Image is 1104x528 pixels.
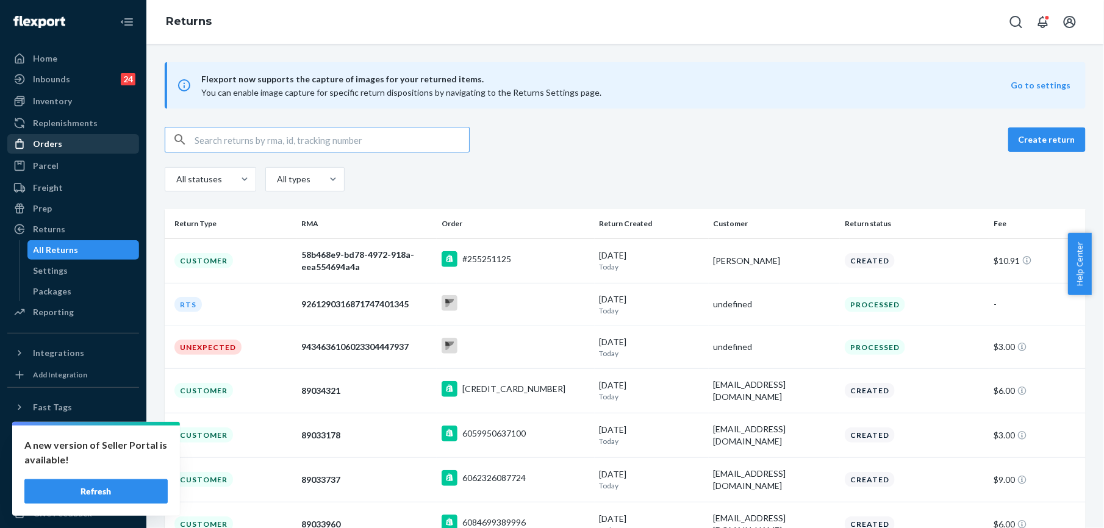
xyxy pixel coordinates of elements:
[296,209,437,238] th: RMA
[1068,233,1092,295] button: Help Center
[600,262,704,272] p: Today
[33,369,87,380] div: Add Integration
[27,282,140,301] a: Packages
[989,413,1086,457] td: $3.00
[33,401,72,413] div: Fast Tags
[33,160,59,172] div: Parcel
[176,173,220,185] div: All statuses
[24,438,168,467] p: A new version of Seller Portal is available!
[1011,79,1071,91] button: Go to settings
[13,16,65,28] img: Flexport logo
[714,341,836,353] div: undefined
[7,91,139,111] a: Inventory
[7,483,139,502] a: Help Center
[33,73,70,85] div: Inbounds
[714,468,836,492] div: [EMAIL_ADDRESS][DOMAIN_NAME]
[7,156,139,176] a: Parcel
[166,15,212,28] a: Returns
[595,209,709,238] th: Return Created
[201,87,601,98] span: You can enable image capture for specific return dispositions by navigating to the Returns Settin...
[174,340,242,355] div: Unexpected
[33,202,52,215] div: Prep
[600,249,704,272] div: [DATE]
[7,178,139,198] a: Freight
[989,238,1086,283] td: $10.91
[1004,10,1028,34] button: Open Search Box
[714,298,836,310] div: undefined
[33,117,98,129] div: Replenishments
[714,379,836,403] div: [EMAIL_ADDRESS][DOMAIN_NAME]
[462,472,526,484] div: 6062326087724
[600,305,704,316] p: Today
[462,427,526,440] div: 6059950637100
[7,422,139,437] a: Add Fast Tag
[27,240,140,260] a: All Returns
[1008,127,1086,152] button: Create return
[7,441,139,461] a: Settings
[1058,10,1082,34] button: Open account menu
[600,436,704,446] p: Today
[165,209,296,238] th: Return Type
[301,385,432,397] div: 89034321
[33,347,84,359] div: Integrations
[7,343,139,363] button: Integrations
[1031,10,1055,34] button: Open notifications
[7,398,139,417] button: Fast Tags
[714,255,836,267] div: [PERSON_NAME]
[600,348,704,359] p: Today
[277,173,309,185] div: All types
[600,336,704,359] div: [DATE]
[989,326,1086,368] td: $3.00
[7,199,139,218] a: Prep
[24,479,168,504] button: Refresh
[174,383,233,398] div: Customer
[301,298,432,310] div: 9261290316871747401345
[301,474,432,486] div: 89033737
[845,297,905,312] div: Processed
[437,209,595,238] th: Order
[301,249,432,273] div: 58b468e9-bd78-4972-918a-eea554694a4a
[33,95,72,107] div: Inventory
[7,462,139,482] a: Talk to Support
[845,427,895,443] div: Created
[301,429,432,441] div: 89033178
[301,341,432,353] div: 9434636106023304447937
[33,182,63,194] div: Freight
[174,253,233,268] div: Customer
[600,424,704,446] div: [DATE]
[7,134,139,154] a: Orders
[600,379,704,402] div: [DATE]
[7,70,139,89] a: Inbounds24
[462,383,565,395] div: [CREDIT_CARD_NUMBER]
[709,209,841,238] th: Customer
[201,72,1011,87] span: Flexport now supports the capture of images for your returned items.
[462,253,511,265] div: #255251125
[600,293,704,316] div: [DATE]
[989,209,1086,238] th: Fee
[994,298,1076,310] div: -
[174,427,233,443] div: Customer
[7,504,139,523] button: Give Feedback
[600,468,704,491] div: [DATE]
[845,253,895,268] div: Created
[714,423,836,448] div: [EMAIL_ADDRESS][DOMAIN_NAME]
[33,223,65,235] div: Returns
[33,52,57,65] div: Home
[7,368,139,382] a: Add Integration
[195,127,469,152] input: Search returns by rma, id, tracking number
[174,297,202,312] div: RTS
[174,472,233,487] div: Customer
[121,73,135,85] div: 24
[156,4,221,40] ol: breadcrumbs
[845,340,905,355] div: Processed
[989,368,1086,413] td: $6.00
[600,391,704,402] p: Today
[33,138,62,150] div: Orders
[34,244,79,256] div: All Returns
[600,480,704,491] p: Today
[27,261,140,280] a: Settings
[34,285,72,298] div: Packages
[33,306,74,318] div: Reporting
[7,49,139,68] a: Home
